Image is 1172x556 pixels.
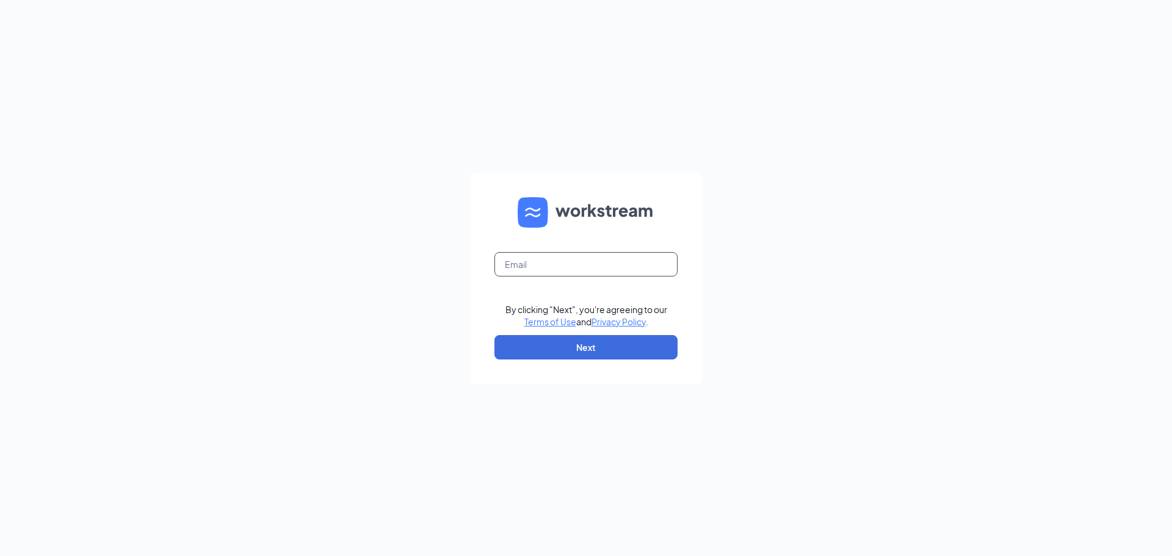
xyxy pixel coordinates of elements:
[494,252,678,276] input: Email
[494,335,678,359] button: Next
[505,303,667,328] div: By clicking "Next", you're agreeing to our and .
[524,316,576,327] a: Terms of Use
[591,316,646,327] a: Privacy Policy
[518,197,654,228] img: WS logo and Workstream text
